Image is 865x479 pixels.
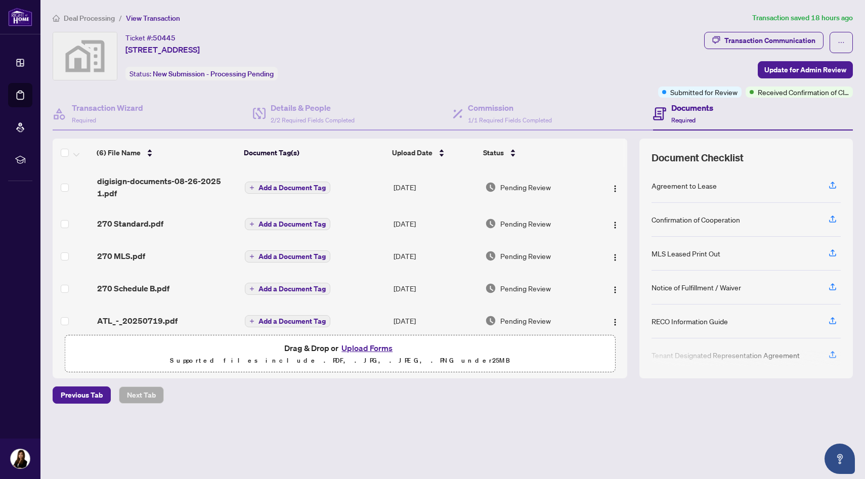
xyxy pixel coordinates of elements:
[611,185,619,193] img: Logo
[97,282,169,294] span: 270 Schedule B.pdf
[485,250,496,262] img: Document Status
[500,283,551,294] span: Pending Review
[485,218,496,229] img: Document Status
[500,250,551,262] span: Pending Review
[72,102,143,114] h4: Transaction Wizard
[500,182,551,193] span: Pending Review
[652,151,744,165] span: Document Checklist
[390,304,481,337] td: [DATE]
[53,386,111,404] button: Previous Tab
[338,341,396,355] button: Upload Forms
[485,283,496,294] img: Document Status
[65,335,615,373] span: Drag & Drop orUpload FormsSupported files include .PDF, .JPG, .JPEG, .PNG under25MB
[61,387,103,403] span: Previous Tab
[53,32,117,80] img: svg%3e
[64,14,115,23] span: Deal Processing
[479,139,593,167] th: Status
[258,253,326,260] span: Add a Document Tag
[284,341,396,355] span: Drag & Drop or
[93,139,240,167] th: (6) File Name
[764,62,846,78] span: Update for Admin Review
[119,12,122,24] li: /
[611,318,619,326] img: Logo
[249,222,254,227] span: plus
[390,207,481,240] td: [DATE]
[71,355,609,367] p: Supported files include .PDF, .JPG, .JPEG, .PNG under 25 MB
[258,285,326,292] span: Add a Document Tag
[245,283,330,295] button: Add a Document Tag
[258,184,326,191] span: Add a Document Tag
[468,102,552,114] h4: Commission
[758,61,853,78] button: Update for Admin Review
[245,182,330,194] button: Add a Document Tag
[758,86,849,98] span: Received Confirmation of Closing
[245,315,330,327] button: Add a Document Tag
[392,147,433,158] span: Upload Date
[607,248,623,264] button: Logo
[611,253,619,262] img: Logo
[611,286,619,294] img: Logo
[752,12,853,24] article: Transaction saved 18 hours ago
[390,272,481,304] td: [DATE]
[838,39,845,46] span: ellipsis
[249,319,254,324] span: plus
[72,116,96,124] span: Required
[249,286,254,291] span: plus
[119,386,164,404] button: Next Tab
[500,315,551,326] span: Pending Review
[245,315,330,328] button: Add a Document Tag
[97,175,237,199] span: digisign-documents-08-26-2025 1.pdf
[249,254,254,259] span: plus
[97,250,145,262] span: 270 MLS.pdf
[97,147,141,158] span: (6) File Name
[485,315,496,326] img: Document Status
[652,316,728,327] div: RECO Information Guide
[652,180,717,191] div: Agreement to Lease
[607,179,623,195] button: Logo
[245,181,330,194] button: Add a Document Tag
[611,221,619,229] img: Logo
[607,215,623,232] button: Logo
[652,214,740,225] div: Confirmation of Cooperation
[258,318,326,325] span: Add a Document Tag
[652,248,720,259] div: MLS Leased Print Out
[249,185,254,190] span: plus
[258,221,326,228] span: Add a Document Tag
[271,116,355,124] span: 2/2 Required Fields Completed
[97,315,178,327] span: ATL_-_20250719.pdf
[825,444,855,474] button: Open asap
[607,313,623,329] button: Logo
[671,102,713,114] h4: Documents
[126,14,180,23] span: View Transaction
[390,240,481,272] td: [DATE]
[97,217,163,230] span: 270 Standard.pdf
[652,282,741,293] div: Notice of Fulfillment / Waiver
[652,350,800,361] div: Tenant Designated Representation Agreement
[607,280,623,296] button: Logo
[153,69,274,78] span: New Submission - Processing Pending
[125,32,176,43] div: Ticket #:
[53,15,60,22] span: home
[245,218,330,230] button: Add a Document Tag
[125,67,278,80] div: Status:
[271,102,355,114] h4: Details & People
[8,8,32,26] img: logo
[483,147,504,158] span: Status
[153,33,176,42] span: 50445
[390,167,481,207] td: [DATE]
[240,139,388,167] th: Document Tag(s)
[388,139,479,167] th: Upload Date
[485,182,496,193] img: Document Status
[11,449,30,468] img: Profile Icon
[500,218,551,229] span: Pending Review
[704,32,824,49] button: Transaction Communication
[245,217,330,231] button: Add a Document Tag
[670,86,738,98] span: Submitted for Review
[245,250,330,263] button: Add a Document Tag
[468,116,552,124] span: 1/1 Required Fields Completed
[671,116,696,124] span: Required
[245,282,330,295] button: Add a Document Tag
[125,43,200,56] span: [STREET_ADDRESS]
[724,32,815,49] div: Transaction Communication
